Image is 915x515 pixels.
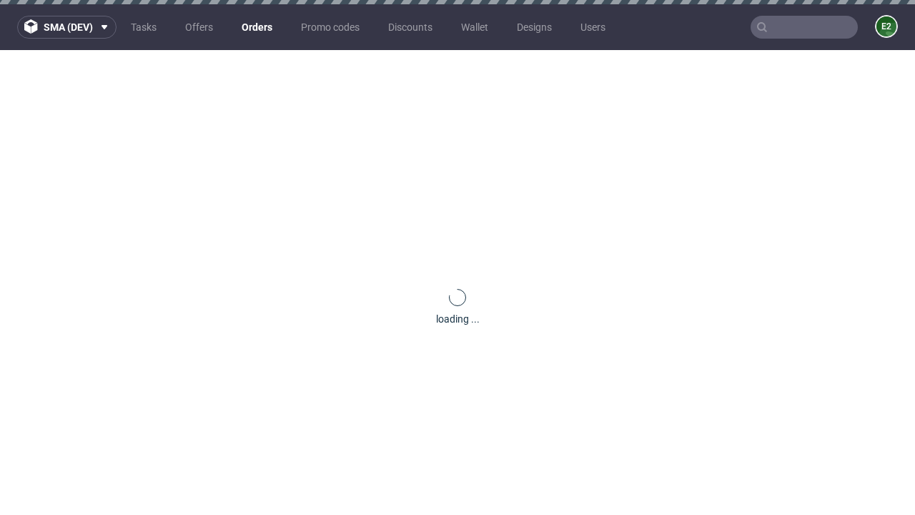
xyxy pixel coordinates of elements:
a: Discounts [380,16,441,39]
a: Orders [233,16,281,39]
figcaption: e2 [876,16,896,36]
span: sma (dev) [44,22,93,32]
a: Promo codes [292,16,368,39]
a: Wallet [452,16,497,39]
a: Offers [177,16,222,39]
a: Designs [508,16,560,39]
div: loading ... [436,312,480,326]
a: Users [572,16,614,39]
a: Tasks [122,16,165,39]
button: sma (dev) [17,16,117,39]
